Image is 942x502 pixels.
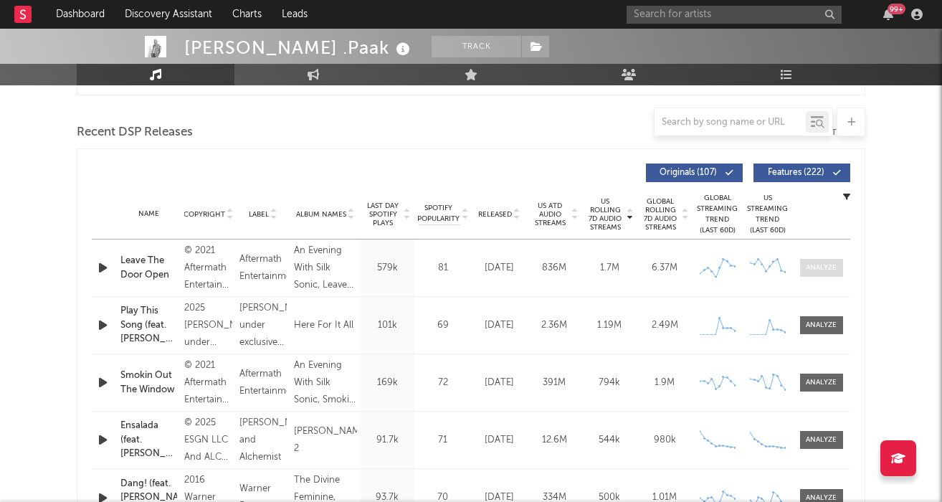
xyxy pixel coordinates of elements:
[586,376,634,390] div: 794k
[364,376,411,390] div: 169k
[294,423,357,458] div: [PERSON_NAME] 2
[184,300,232,351] div: 2025 [PERSON_NAME] under exclusive license to gamma.
[646,164,743,182] button: Originals(107)
[888,4,905,14] div: 99 +
[184,242,232,294] div: © 2021 Aftermath Entertainment and Atlantic Recording Corporation
[696,193,739,236] div: Global Streaming Trend (Last 60D)
[418,433,468,447] div: 71
[184,36,414,60] div: [PERSON_NAME] .Paak
[531,202,570,227] span: US ATD Audio Streams
[641,376,689,390] div: 1.9M
[249,210,269,219] span: Label
[763,169,829,177] span: Features ( 222 )
[746,193,789,236] div: US Streaming Trend (Last 60D)
[641,197,680,232] span: Global Rolling 7D Audio Streams
[753,164,850,182] button: Features(222)
[586,433,634,447] div: 544k
[641,318,689,333] div: 2.49M
[364,433,411,447] div: 91.7k
[294,242,357,294] div: An Evening With Silk Sonic, Leave The Door Open, Leave The Door Open (Live), Skate, Smokin Out Th...
[531,318,579,333] div: 2.36M
[184,415,232,466] div: © 2025 ESGN LLC And ALC Records.
[655,117,806,128] input: Search by song name or URL
[239,251,287,285] div: Aftermath Entertainment/Atlantic
[239,366,287,400] div: Aftermath Entertainment/Atlantic
[294,317,353,334] div: Here For It All
[417,203,460,224] span: Spotify Popularity
[120,304,177,346] a: Play This Song (feat. [PERSON_NAME] .Paak)
[120,254,177,282] a: Leave The Door Open
[120,209,177,219] div: Name
[478,210,512,219] span: Released
[883,9,893,20] button: 99+
[120,369,177,397] a: Smokin Out The Window
[531,433,579,447] div: 12.6M
[627,6,842,24] input: Search for artists
[364,318,411,333] div: 101k
[641,261,689,275] div: 6.37M
[475,261,523,275] div: [DATE]
[641,433,689,447] div: 980k
[418,376,468,390] div: 72
[184,210,225,219] span: Copyright
[531,261,579,275] div: 836M
[184,357,232,409] div: © 2021 Aftermath Entertainment and Atlantic Recording Corporation
[239,300,287,351] div: [PERSON_NAME] under exclusive license to gamma.
[294,357,357,409] div: An Evening With Silk Sonic, Smokin Out The Window, [PERSON_NAME] Favoritas Da Tour 2024 [GEOGRAPH...
[475,318,523,333] div: [DATE]
[364,202,402,227] span: Last Day Spotify Plays
[296,210,346,219] span: Album Names
[531,376,579,390] div: 391M
[418,261,468,275] div: 81
[586,318,634,333] div: 1.19M
[364,261,411,275] div: 579k
[475,433,523,447] div: [DATE]
[655,169,721,177] span: Originals ( 107 )
[432,36,521,57] button: Track
[239,415,287,466] div: [PERSON_NAME] and Alchemist
[586,197,625,232] span: US Rolling 7D Audio Streams
[418,318,468,333] div: 69
[586,261,634,275] div: 1.7M
[120,419,177,461] a: Ensalada (feat. [PERSON_NAME] .Paak)
[475,376,523,390] div: [DATE]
